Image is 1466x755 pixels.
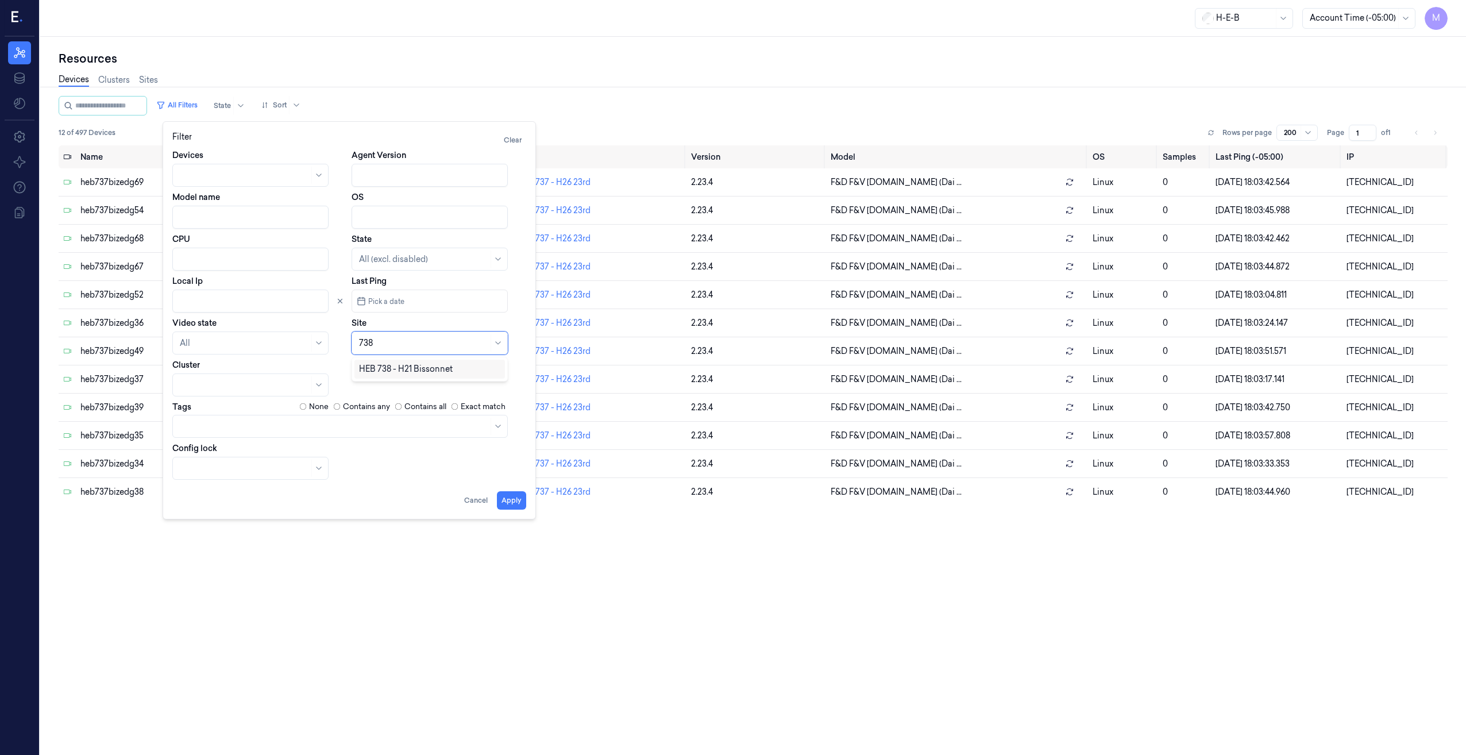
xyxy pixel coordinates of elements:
p: linux [1093,486,1153,498]
th: Last Ping (-05:00) [1211,145,1342,168]
div: 2.23.4 [691,205,821,217]
button: All Filters [152,96,202,114]
label: Contains all [404,401,446,413]
div: [TECHNICAL_ID] [1347,289,1443,301]
a: HEB 737 - H26 23rd [517,205,591,215]
div: heb737bizedg52 [80,289,246,301]
div: [TECHNICAL_ID] [1347,345,1443,357]
p: linux [1093,458,1153,470]
div: 2.23.4 [691,233,821,245]
button: Clear [499,131,526,149]
label: State [352,233,372,245]
div: heb737bizedg54 [80,205,246,217]
div: [TECHNICAL_ID] [1347,402,1443,414]
a: HEB 737 - H26 23rd [517,177,591,187]
div: heb737bizedg34 [80,458,246,470]
p: linux [1093,317,1153,329]
label: None [309,401,329,413]
a: Clusters [98,74,130,86]
a: HEB 737 - H26 23rd [517,402,591,413]
label: Exact match [461,401,506,413]
button: Apply [497,491,526,510]
div: [DATE] 18:03:51.571 [1216,345,1337,357]
div: 2.23.4 [691,430,821,442]
div: 2.23.4 [691,345,821,357]
div: 2.23.4 [691,261,821,273]
button: Pick a date [352,290,508,313]
div: [DATE] 18:03:17.141 [1216,373,1337,386]
div: [TECHNICAL_ID] [1347,317,1443,329]
a: Devices [59,74,89,87]
div: 0 [1163,233,1206,245]
div: 0 [1163,345,1206,357]
div: [DATE] 18:03:44.872 [1216,261,1337,273]
div: heb737bizedg35 [80,430,246,442]
p: linux [1093,430,1153,442]
div: HEB 738 - H21 Bissonnet [359,363,453,375]
div: Filter [172,131,526,149]
span: F&D F&V [DOMAIN_NAME] (Dai ... [831,373,962,386]
a: HEB 737 - H26 23rd [517,374,591,384]
span: of 1 [1381,128,1399,138]
span: Page [1327,128,1344,138]
p: linux [1093,289,1153,301]
label: Tags [172,403,191,411]
a: HEB 737 - H26 23rd [517,318,591,328]
a: HEB 737 - H26 23rd [517,487,591,497]
div: 0 [1163,205,1206,217]
div: [DATE] 18:03:04.811 [1216,289,1337,301]
div: heb737bizedg68 [80,233,246,245]
div: 0 [1163,317,1206,329]
div: [DATE] 18:03:24.147 [1216,317,1337,329]
div: heb737bizedg38 [80,486,246,498]
label: Local Ip [172,275,203,287]
div: [DATE] 18:03:45.988 [1216,205,1337,217]
div: 2.23.4 [691,402,821,414]
div: 2.23.4 [691,176,821,188]
span: F&D F&V [DOMAIN_NAME] (Dai ... [831,233,962,245]
span: F&D F&V [DOMAIN_NAME] (Dai ... [831,402,962,414]
div: [DATE] 18:03:42.462 [1216,233,1337,245]
div: [TECHNICAL_ID] [1347,176,1443,188]
label: Site [352,317,366,329]
div: heb737bizedg49 [80,345,246,357]
p: linux [1093,233,1153,245]
label: Last Ping [352,275,387,287]
p: linux [1093,205,1153,217]
th: OS [1088,145,1158,168]
span: Pick a date [366,296,404,307]
a: Sites [139,74,158,86]
div: [DATE] 18:03:57.808 [1216,430,1337,442]
th: Version [686,145,826,168]
a: HEB 737 - H26 23rd [517,459,591,469]
div: [TECHNICAL_ID] [1347,373,1443,386]
div: 2.23.4 [691,373,821,386]
span: F&D F&V [DOMAIN_NAME] (Dai ... [831,176,962,188]
label: Contains any [343,401,390,413]
th: Name [76,145,250,168]
p: linux [1093,373,1153,386]
label: Config lock [172,442,217,454]
div: [TECHNICAL_ID] [1347,261,1443,273]
span: F&D F&V [DOMAIN_NAME] (Dai ... [831,317,962,329]
label: Cluster [172,359,200,371]
p: linux [1093,176,1153,188]
div: [TECHNICAL_ID] [1347,205,1443,217]
nav: pagination [1409,125,1443,141]
th: Samples [1158,145,1211,168]
div: 0 [1163,176,1206,188]
div: 0 [1163,430,1206,442]
div: [TECHNICAL_ID] [1347,430,1443,442]
span: F&D F&V [DOMAIN_NAME] (Dai ... [831,345,962,357]
label: OS [352,191,364,203]
th: IP [1342,145,1448,168]
button: M [1425,7,1448,30]
div: heb737bizedg39 [80,402,246,414]
th: Site [512,145,686,168]
div: [TECHNICAL_ID] [1347,233,1443,245]
div: [DATE] 18:03:44.960 [1216,486,1337,498]
div: heb737bizedg37 [80,373,246,386]
div: 2.23.4 [691,486,821,498]
div: 0 [1163,486,1206,498]
p: linux [1093,402,1153,414]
